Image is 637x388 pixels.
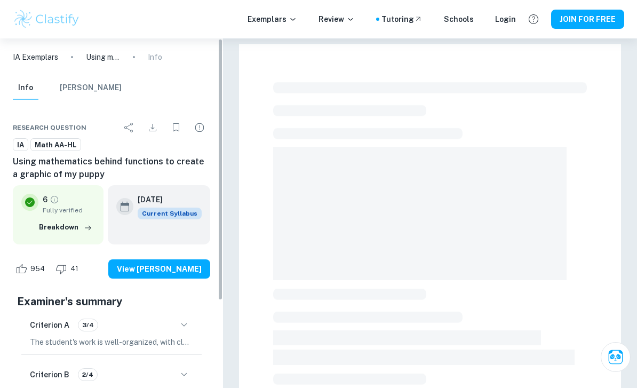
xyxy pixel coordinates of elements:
p: The student's work is well-organized, with clear sections including introduction, body, and concl... [30,336,193,348]
span: Research question [13,123,86,132]
img: Clastify logo [13,9,81,30]
div: Like [13,260,51,278]
h5: Examiner's summary [17,294,206,310]
a: Grade fully verified [50,195,59,204]
p: Info [148,51,162,63]
button: Breakdown [36,219,95,235]
div: Bookmark [165,117,187,138]
span: 41 [65,264,84,274]
div: This exemplar is based on the current syllabus. Feel free to refer to it for inspiration/ideas wh... [138,208,202,219]
button: [PERSON_NAME] [60,76,122,100]
a: Tutoring [381,13,423,25]
button: Help and Feedback [524,10,543,28]
span: 2/4 [78,370,97,379]
p: Exemplars [248,13,297,25]
span: 954 [25,264,51,274]
a: IA Exemplars [13,51,58,63]
a: IA [13,138,28,152]
button: Info [13,76,38,100]
a: Schools [444,13,474,25]
p: Using mathematics behind functions to create a graphic of my puppy [86,51,120,63]
div: Dislike [53,260,84,278]
p: 6 [43,194,47,205]
button: View [PERSON_NAME] [108,259,210,279]
span: 3/4 [78,320,98,330]
h6: Using mathematics behind functions to create a graphic of my puppy [13,155,210,181]
p: Review [318,13,355,25]
span: IA [13,140,28,151]
span: Fully verified [43,205,95,215]
h6: Criterion B [30,369,69,381]
div: Share [118,117,140,138]
button: Ask Clai [601,342,631,372]
button: JOIN FOR FREE [551,10,624,29]
div: Report issue [189,117,210,138]
a: Math AA-HL [30,138,81,152]
h6: [DATE] [138,194,193,205]
div: Download [142,117,163,138]
span: Math AA-HL [31,140,81,151]
h6: Criterion A [30,319,69,331]
span: Current Syllabus [138,208,202,219]
a: Login [495,13,516,25]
